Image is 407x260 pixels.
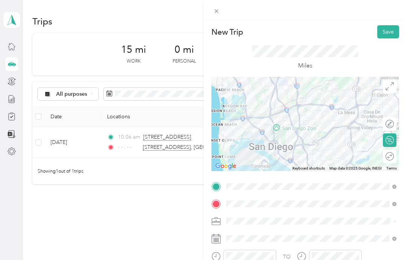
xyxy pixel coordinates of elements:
[213,161,238,171] a: Open this area in Google Maps (opens a new window)
[211,27,243,37] p: New Trip
[292,166,325,171] button: Keyboard shortcuts
[329,166,382,170] span: Map data ©2025 Google, INEGI
[213,161,238,171] img: Google
[365,218,407,260] iframe: Everlance-gr Chat Button Frame
[298,61,312,70] p: Miles
[377,25,399,38] button: Save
